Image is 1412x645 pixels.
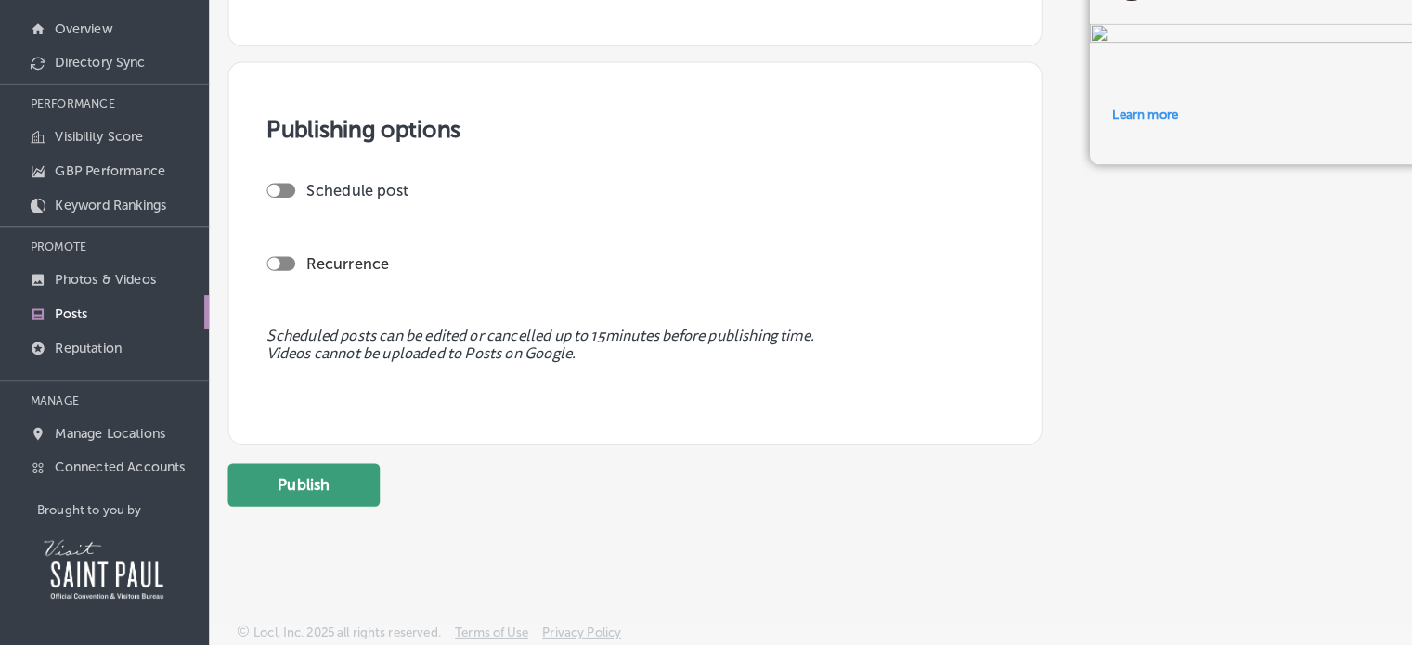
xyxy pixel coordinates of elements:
button: Publish [223,467,371,509]
p: Photos & Videos [54,279,152,295]
p: Locl, Inc. 2025 all rights reserved. [248,625,431,639]
p: Reputation [54,346,119,362]
h3: Publishing options [261,127,980,154]
p: Connected Accounts [54,463,181,479]
p: GBP Performance [54,174,162,189]
p: Manage Locations [54,430,162,445]
p: Directory Sync [54,68,142,84]
label: Recurrence [300,263,381,280]
a: Learn more [1087,107,1371,145]
p: Visibility Score [54,140,140,156]
p: Posts [54,313,85,329]
p: Keyword Rankings [54,207,162,223]
span: Scheduled posts can be edited or cancelled up to 15 minutes before publishing time. Videos cannot... [261,333,980,368]
span: Learn more [1087,119,1151,133]
label: Schedule post [300,191,399,209]
p: Overview [54,34,110,50]
p: Brought to you by [36,505,204,519]
img: 0ff32a69-8d93-4c54-b2d4-89462b88f7b8 [1065,37,1393,59]
img: Visit Saint Paul [36,534,166,606]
